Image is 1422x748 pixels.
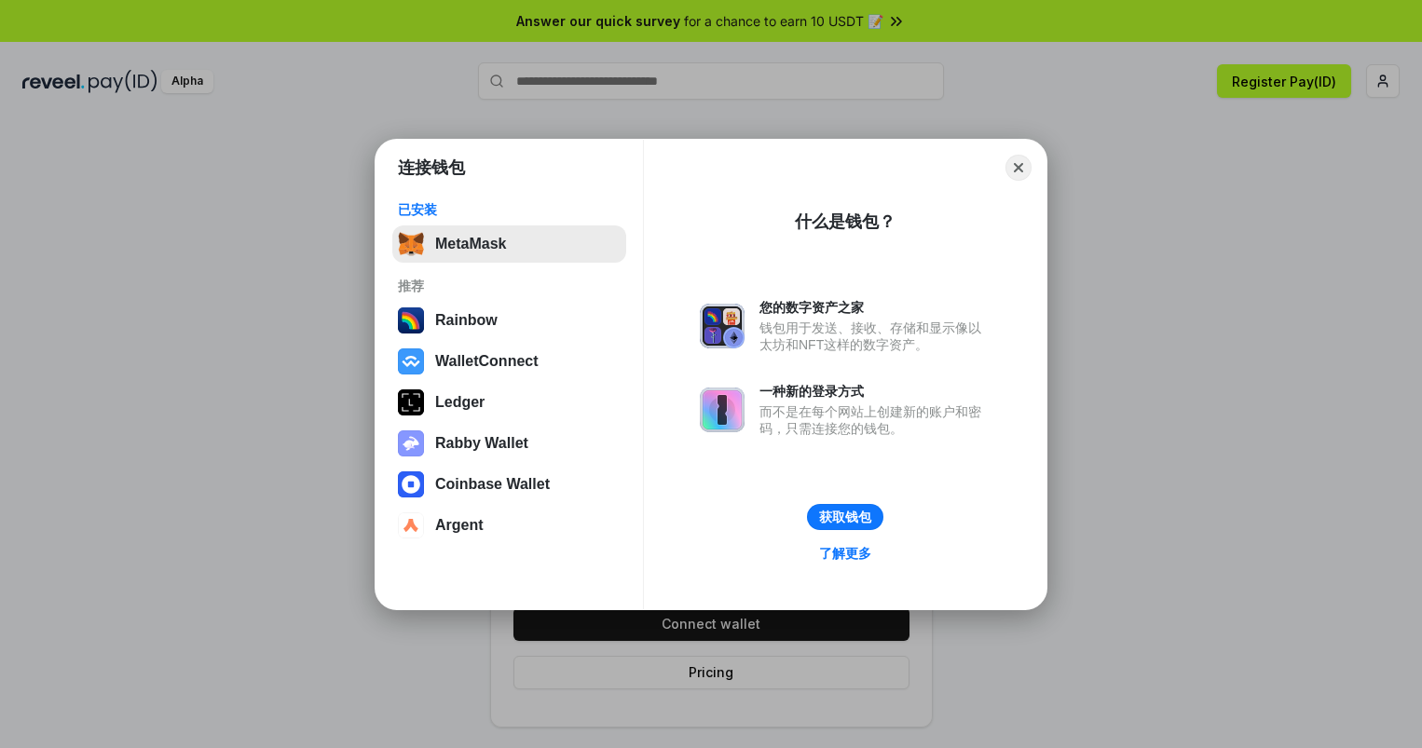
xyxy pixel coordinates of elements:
button: MetaMask [392,225,626,263]
img: svg+xml,%3Csvg%20xmlns%3D%22http%3A%2F%2Fwww.w3.org%2F2000%2Fsvg%22%20fill%3D%22none%22%20viewBox... [700,304,745,348]
button: Rainbow [392,302,626,339]
img: svg+xml,%3Csvg%20xmlns%3D%22http%3A%2F%2Fwww.w3.org%2F2000%2Fsvg%22%20fill%3D%22none%22%20viewBox... [398,430,424,456]
div: Ledger [435,394,485,411]
img: svg+xml,%3Csvg%20width%3D%2228%22%20height%3D%2228%22%20viewBox%3D%220%200%2028%2028%22%20fill%3D... [398,348,424,374]
img: svg+xml,%3Csvg%20xmlns%3D%22http%3A%2F%2Fwww.w3.org%2F2000%2Fsvg%22%20width%3D%2228%22%20height%3... [398,389,424,415]
div: 推荐 [398,278,621,294]
img: svg+xml,%3Csvg%20width%3D%22120%22%20height%3D%22120%22%20viewBox%3D%220%200%20120%20120%22%20fil... [398,307,424,333]
div: MetaMask [435,236,506,252]
img: svg+xml,%3Csvg%20width%3D%2228%22%20height%3D%2228%22%20viewBox%3D%220%200%2028%2028%22%20fill%3D... [398,512,424,538]
div: 而不是在每个网站上创建新的账户和密码，只需连接您的钱包。 [759,403,991,437]
div: Coinbase Wallet [435,476,550,493]
div: WalletConnect [435,353,539,370]
div: Rainbow [435,312,498,329]
div: 一种新的登录方式 [759,383,991,400]
div: 钱包用于发送、接收、存储和显示像以太坊和NFT这样的数字资产。 [759,320,991,353]
div: 您的数字资产之家 [759,299,991,316]
img: svg+xml,%3Csvg%20fill%3D%22none%22%20height%3D%2233%22%20viewBox%3D%220%200%2035%2033%22%20width%... [398,231,424,257]
button: Argent [392,507,626,544]
a: 了解更多 [808,541,882,565]
div: 已安装 [398,201,621,218]
button: 获取钱包 [807,504,883,530]
button: Rabby Wallet [392,425,626,462]
div: 什么是钱包？ [795,211,896,233]
button: WalletConnect [392,343,626,380]
button: Coinbase Wallet [392,466,626,503]
div: 获取钱包 [819,509,871,525]
img: svg+xml,%3Csvg%20width%3D%2228%22%20height%3D%2228%22%20viewBox%3D%220%200%2028%2028%22%20fill%3D... [398,471,424,497]
button: Close [1005,155,1032,181]
h1: 连接钱包 [398,156,465,179]
button: Ledger [392,384,626,421]
div: 了解更多 [819,545,871,562]
img: svg+xml,%3Csvg%20xmlns%3D%22http%3A%2F%2Fwww.w3.org%2F2000%2Fsvg%22%20fill%3D%22none%22%20viewBox... [700,388,745,432]
div: Rabby Wallet [435,435,528,452]
div: Argent [435,517,484,534]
